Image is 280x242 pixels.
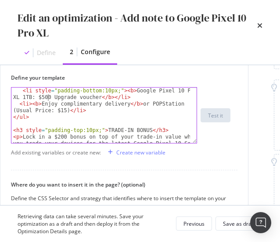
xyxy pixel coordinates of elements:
[37,48,56,57] div: Define
[257,11,262,41] div: times
[116,149,165,156] div: Create new variable
[11,74,230,81] label: Define your template
[176,216,212,231] button: Previous
[18,213,169,235] div: Retrieving data can take several minutes. Save your optimization as a draft and then deploy it fr...
[81,48,110,56] div: Configure
[70,48,73,56] div: 2
[201,108,230,122] button: Test it
[11,181,230,188] label: Where do you want to insert it in the page? (optional)
[11,194,230,209] div: Define the CSS Selector and strategy that identifies where to insert the template on your page.
[223,220,255,227] div: Save as draft
[208,112,223,119] div: Test it
[104,145,165,159] button: Create new variable
[215,216,262,231] button: Save as draft
[250,212,271,233] div: Open Intercom Messenger
[11,149,101,156] div: Add existing variables or create new:
[18,11,257,41] div: Edit an optimization - Add note to Google Pixel 10 Pro XL
[183,220,205,227] div: Previous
